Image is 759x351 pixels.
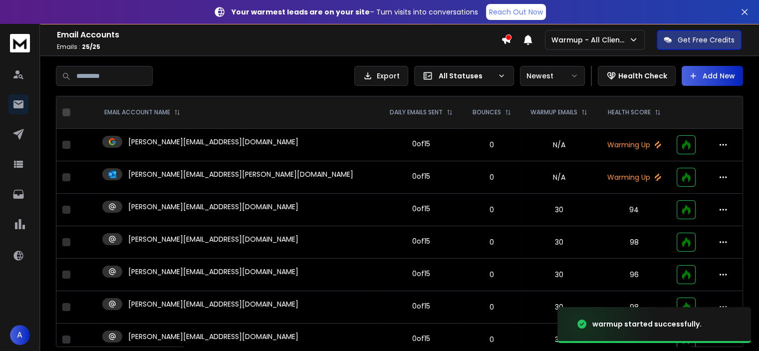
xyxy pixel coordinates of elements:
td: 30 [520,226,598,259]
p: Get Free Credits [678,35,735,45]
button: Add New [682,66,743,86]
button: A [10,325,30,345]
p: Warming Up [604,172,665,182]
td: 30 [520,291,598,324]
td: 30 [520,194,598,226]
button: Newest [520,66,585,86]
div: 0 of 15 [412,236,430,246]
td: 94 [598,194,671,226]
span: 25 / 25 [82,42,100,51]
strong: Your warmest leads are on your site [232,7,370,17]
p: HEALTH SCORE [608,108,651,116]
td: 96 [598,259,671,291]
p: [PERSON_NAME][EMAIL_ADDRESS][DOMAIN_NAME] [128,202,298,212]
p: Reach Out Now [489,7,543,17]
p: WARMUP EMAILS [530,108,577,116]
p: [PERSON_NAME][EMAIL_ADDRESS][DOMAIN_NAME] [128,267,298,277]
p: [PERSON_NAME][EMAIL_ADDRESS][DOMAIN_NAME] [128,332,298,342]
p: 0 [469,302,514,312]
p: 0 [469,270,514,280]
div: warmup started successfully. [592,319,702,329]
p: All Statuses [439,71,494,81]
button: Health Check [598,66,676,86]
p: [PERSON_NAME][EMAIL_ADDRESS][DOMAIN_NAME] [128,137,298,147]
td: N/A [520,129,598,161]
div: 0 of 15 [412,204,430,214]
p: [PERSON_NAME][EMAIL_ADDRESS][DOMAIN_NAME] [128,234,298,244]
p: Emails : [57,43,501,51]
p: 0 [469,205,514,215]
p: Warmup - All Clients [551,35,629,45]
td: 98 [598,291,671,324]
div: 0 of 15 [412,269,430,279]
p: DAILY EMAILS SENT [390,108,443,116]
div: 0 of 15 [412,139,430,149]
div: EMAIL ACCOUNT NAME [104,108,180,116]
div: 0 of 15 [412,301,430,311]
div: 0 of 15 [412,171,430,181]
p: Health Check [618,71,667,81]
p: 0 [469,172,514,182]
td: N/A [520,161,598,194]
p: [PERSON_NAME][EMAIL_ADDRESS][DOMAIN_NAME] [128,299,298,309]
p: 0 [469,335,514,345]
p: Warming Up [604,140,665,150]
td: 30 [520,259,598,291]
h1: Email Accounts [57,29,501,41]
a: Reach Out Now [486,4,546,20]
button: Export [354,66,408,86]
p: 0 [469,140,514,150]
p: 0 [469,237,514,247]
button: Get Free Credits [657,30,742,50]
p: BOUNCES [473,108,501,116]
div: 0 of 15 [412,334,430,344]
p: – Turn visits into conversations [232,7,478,17]
p: [PERSON_NAME][EMAIL_ADDRESS][PERSON_NAME][DOMAIN_NAME] [128,169,353,179]
td: 98 [598,226,671,259]
img: logo [10,34,30,52]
